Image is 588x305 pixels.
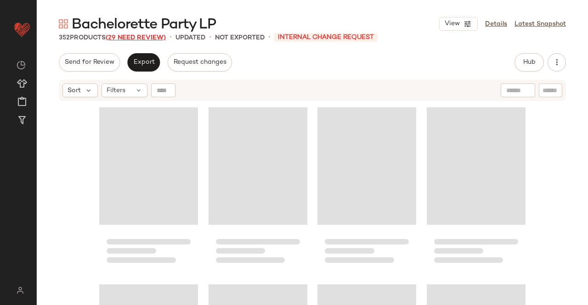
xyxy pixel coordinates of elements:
[274,33,378,42] span: INTERNAL CHANGE REQUEST
[439,17,478,31] button: View
[317,104,416,273] div: Loading...
[175,33,205,43] p: updated
[107,86,125,95] span: Filters
[215,33,265,43] p: Not Exported
[514,53,544,72] button: Hub
[59,34,70,41] span: 352
[209,104,307,273] div: Loading...
[72,16,216,34] span: Bachelorette Party LP
[485,19,507,29] a: Details
[514,19,566,29] a: Latest Snapshot
[99,104,198,273] div: Loading...
[13,20,31,39] img: heart_red.DM2ytmEG.svg
[59,19,68,28] img: svg%3e
[133,59,154,66] span: Export
[173,59,226,66] span: Request changes
[523,59,536,66] span: Hub
[17,61,26,70] img: svg%3e
[268,32,271,43] span: •
[444,20,460,28] span: View
[106,34,166,41] span: (29 Need Review)
[64,59,114,66] span: Send for Review
[68,86,81,95] span: Sort
[59,33,166,43] div: Products
[11,287,29,294] img: svg%3e
[59,53,120,72] button: Send for Review
[427,104,526,273] div: Loading...
[127,53,160,72] button: Export
[209,32,211,43] span: •
[168,53,232,72] button: Request changes
[170,32,172,43] span: •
